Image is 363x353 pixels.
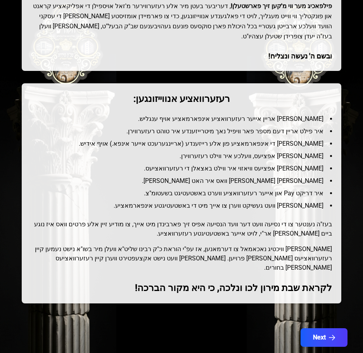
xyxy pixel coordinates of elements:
[37,114,332,124] li: [PERSON_NAME] אריין אייער רעזערוואציע אינפארמאציע אויף ענגליש.
[37,164,332,173] li: [PERSON_NAME] אפציעס וויאזוי איר ווילט באצאלן די רעזערוואציעס.
[37,152,332,161] li: [PERSON_NAME] אפציעס, וועלכע איר ווילט רעזערווירן.
[37,139,332,148] li: [PERSON_NAME] די אינפארמאציע פון אלע רייזענדע (אריינגערעכט אייער אינפא.) אויף אידיש.
[37,201,332,210] li: [PERSON_NAME] וועט געשיקט ווערן צו אייך מיט די באשטעטיגטע אינפארמאציע.
[31,282,332,294] h1: לקראת שבת מירון לכו ונלכה, כי היא מקור הברכה!
[37,127,332,136] li: איר פילט אריין דעם מספר פאר וויפיל נאך מיטרייזענדע איר טוהט רעזערווירן.
[31,51,332,62] div: ובשם ה' נעשה ונצליח!
[31,220,332,238] h2: בעז"ה נענטער צו די נסיעה וועט דער וועד הנסיעה אפיס זיך פארבינדן מיט אייך, צו מודיע זיין אלע פרטים...
[31,93,332,105] h1: :רעזערוואציע אנווייזונגען
[301,328,347,347] button: Next
[31,245,332,272] p: [PERSON_NAME] וויכטיג נאכאמאל צו דערמאנען, אז עפ"י הוראת כ"ק רבינו שליט"א וועלן מיר בשו"א נישט נע...
[37,189,332,198] li: איר דריקט Pay און אייער רעזערוואציע ווערט באשטעטיגט בשעטומ"צ.
[37,176,332,186] li: [PERSON_NAME] [PERSON_NAME] וואס איר האט [PERSON_NAME].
